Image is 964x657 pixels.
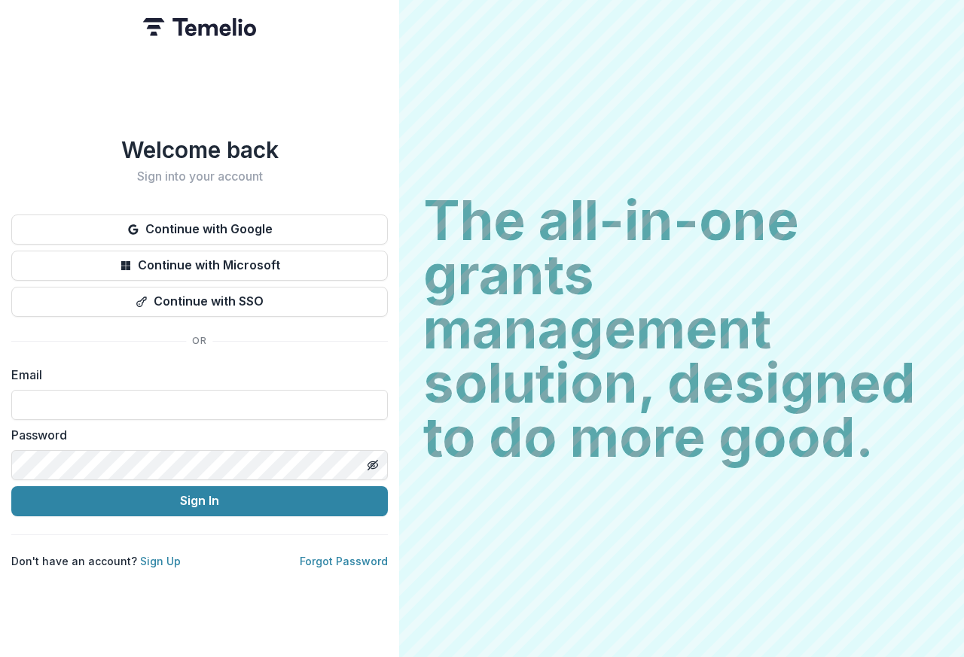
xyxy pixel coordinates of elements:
[143,18,256,36] img: Temelio
[11,214,388,245] button: Continue with Google
[11,287,388,317] button: Continue with SSO
[11,366,379,384] label: Email
[11,136,388,163] h1: Welcome back
[361,453,385,477] button: Toggle password visibility
[140,555,181,567] a: Sign Up
[300,555,388,567] a: Forgot Password
[11,426,379,444] label: Password
[11,553,181,569] p: Don't have an account?
[11,486,388,516] button: Sign In
[11,169,388,184] h2: Sign into your account
[11,251,388,281] button: Continue with Microsoft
